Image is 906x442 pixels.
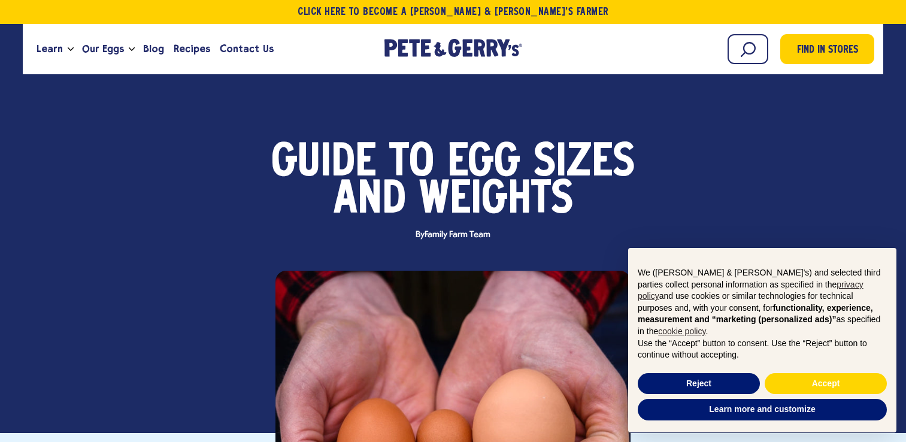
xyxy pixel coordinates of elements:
[68,47,74,52] button: Open the dropdown menu for Learn
[220,41,273,56] span: Contact Us
[82,41,124,56] span: Our Eggs
[638,267,887,338] p: We ([PERSON_NAME] & [PERSON_NAME]'s) and selected third parties collect personal information as s...
[780,34,874,64] a: Find in Stores
[658,326,705,336] a: cookie policy
[271,145,376,182] span: Guide
[334,182,406,219] span: and
[728,34,768,64] input: Search
[174,41,210,56] span: Recipes
[37,41,63,56] span: Learn
[389,145,434,182] span: to
[797,43,858,59] span: Find in Stores
[32,33,68,65] a: Learn
[425,230,490,240] span: Family Farm Team
[215,33,278,65] a: Contact Us
[410,231,496,240] span: By
[169,33,215,65] a: Recipes
[77,33,129,65] a: Our Eggs
[138,33,169,65] a: Blog
[534,145,635,182] span: Sizes
[143,41,164,56] span: Blog
[419,182,573,219] span: Weights
[638,399,887,420] button: Learn more and customize
[638,373,760,395] button: Reject
[447,145,520,182] span: Egg
[638,338,887,361] p: Use the “Accept” button to consent. Use the “Reject” button to continue without accepting.
[129,47,135,52] button: Open the dropdown menu for Our Eggs
[765,373,887,395] button: Accept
